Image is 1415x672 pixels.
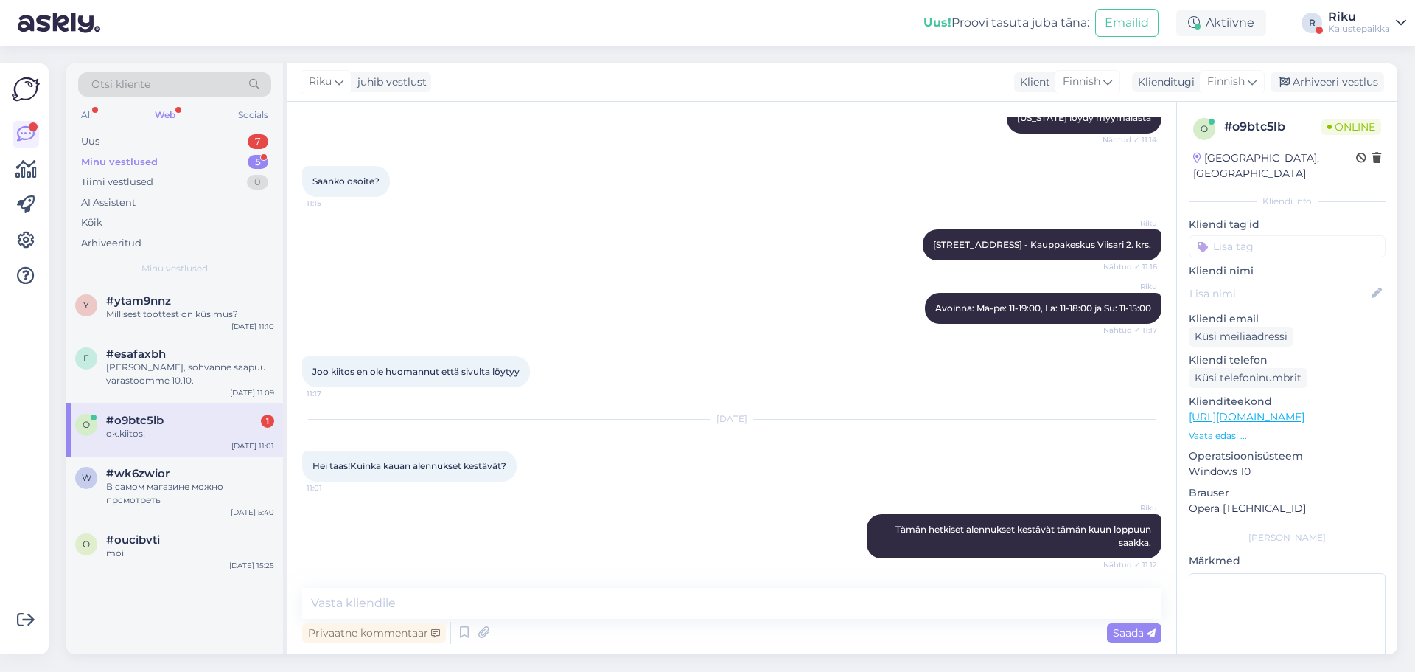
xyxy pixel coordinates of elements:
div: [PERSON_NAME], sohvanne saapuu varastoomme 10.10. [106,361,274,387]
span: #oucibvti [106,533,160,547]
div: Millisest toottest on küsimus? [106,308,274,321]
div: Arhiveeri vestlus [1271,72,1384,92]
div: 1 [261,415,274,428]
img: Askly Logo [12,75,40,103]
span: Avoinna: Ma-pe: 11-19:00, La: 11-18:00 ja Su: 11-15:00 [935,302,1151,314]
span: Nähtud ✓ 11:14 [1102,134,1157,145]
div: Uus [81,134,99,149]
span: w [82,472,91,483]
div: Riku [1328,11,1390,23]
span: e [83,353,89,364]
span: Riku [1102,281,1157,292]
div: В самом магазине можно прсмотреть [106,480,274,507]
p: Klienditeekond [1189,394,1386,409]
div: Aktiivne [1176,10,1266,36]
p: Kliendi email [1189,311,1386,327]
span: Riku [309,74,332,90]
span: Nähtud ✓ 11:17 [1102,325,1157,336]
span: Finnish [1063,74,1100,90]
span: 11:15 [307,198,362,209]
div: Privaatne kommentaar [302,623,446,643]
div: Kalustepaikka [1328,23,1390,35]
p: Vaata edasi ... [1189,429,1386,443]
p: Opera [TECHNICAL_ID] [1189,501,1386,516]
div: Arhiveeritud [81,236,141,251]
span: o [83,538,90,550]
div: [GEOGRAPHIC_DATA], [GEOGRAPHIC_DATA] [1193,150,1356,181]
span: #wk6zwior [106,467,170,480]
p: Operatsioonisüsteem [1189,448,1386,464]
div: Kliendi info [1189,195,1386,208]
div: All [78,105,95,125]
div: Socials [235,105,271,125]
span: o [83,419,90,430]
span: Nähtud ✓ 11:12 [1102,559,1157,570]
div: 7 [248,134,268,149]
div: Tiimi vestlused [81,175,153,190]
p: Windows 10 [1189,464,1386,479]
a: [URL][DOMAIN_NAME] [1189,410,1304,423]
div: Web [152,105,178,125]
div: moi [106,547,274,560]
span: Hei taas!Kuinka kauan alennukset kestävät? [312,460,506,471]
span: #o9btc5lb [106,414,164,427]
a: RikuKalustepaikka [1328,11,1406,35]
span: Joo kiitos en ole huomannut että sivulta löytyy [312,366,520,377]
span: o [1201,123,1208,134]
span: 11:01 [307,482,362,493]
input: Lisa nimi [1189,285,1369,302]
span: [US_STATE] löydy myymälästä [1017,112,1151,123]
span: Otsi kliente [91,77,150,92]
span: [STREET_ADDRESS] - Kauppakeskus Viisari 2. krs. [933,239,1151,250]
span: #ytam9nnz [106,294,171,308]
div: # o9btc5lb [1224,118,1321,136]
div: Kõik [81,215,102,230]
span: Saanko osoite? [312,176,380,187]
div: [DATE] 5:40 [231,507,274,518]
span: Finnish [1207,74,1245,90]
span: y [83,299,89,311]
div: Küsi meiliaadressi [1189,327,1293,347]
span: Minu vestlused [141,262,208,275]
span: Nähtud ✓ 11:16 [1102,261,1157,272]
div: [DATE] [302,412,1161,426]
div: [DATE] 11:01 [231,440,274,451]
span: 11:17 [307,388,362,399]
p: Brauser [1189,485,1386,501]
div: Klienditugi [1132,75,1195,90]
div: [DATE] 11:09 [230,387,274,398]
span: Riku [1102,502,1157,513]
p: Märkmed [1189,553,1386,569]
b: Uus! [923,15,951,30]
div: [DATE] 15:25 [229,560,274,571]
div: AI Assistent [81,195,136,210]
div: Minu vestlused [81,155,158,170]
p: Kliendi nimi [1189,263,1386,279]
div: Küsi telefoninumbrit [1189,368,1307,388]
span: Saada [1113,626,1156,640]
div: juhib vestlust [352,75,427,90]
span: Tämän hetkiset alennukset kestävät tämän kuun loppuun saakka. [895,524,1153,548]
input: Lisa tag [1189,235,1386,257]
div: 0 [247,175,268,190]
div: Proovi tasuta juba täna: [923,14,1089,32]
div: ok.kiitos! [106,427,274,440]
p: Kliendi tag'id [1189,217,1386,232]
span: Online [1321,119,1381,135]
div: R [1302,13,1322,33]
div: Klient [1014,75,1050,90]
span: #esafaxbh [106,347,166,361]
span: Riku [1102,218,1157,229]
p: Kliendi telefon [1189,353,1386,368]
button: Emailid [1095,9,1159,37]
div: [PERSON_NAME] [1189,531,1386,544]
div: [DATE] 11:10 [231,321,274,332]
div: 5 [248,155,268,170]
